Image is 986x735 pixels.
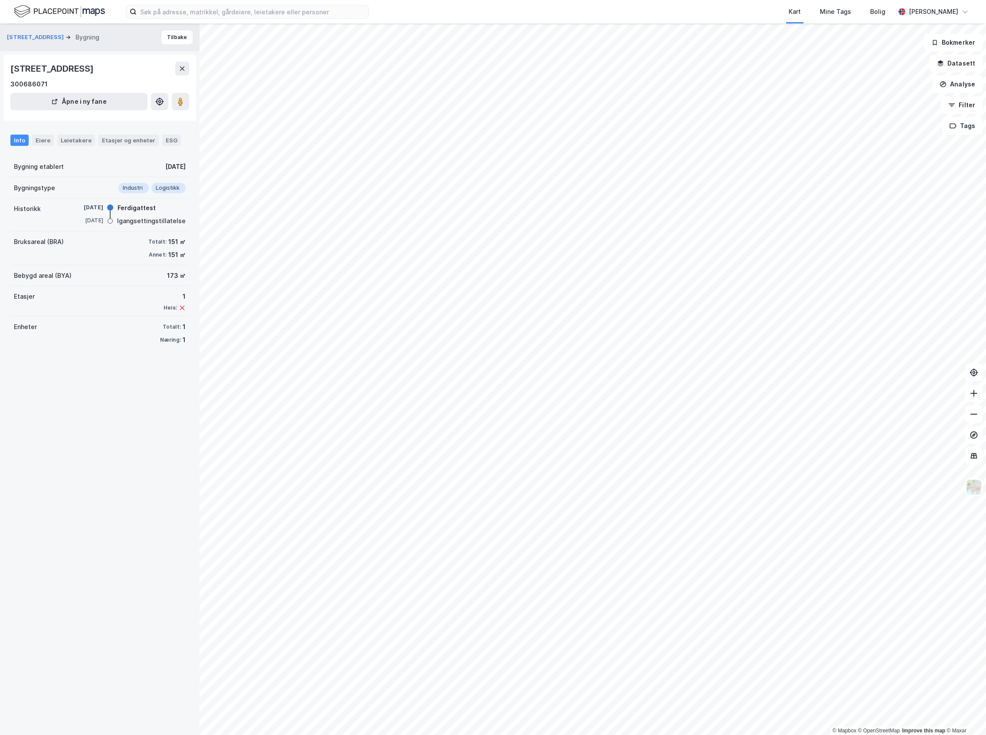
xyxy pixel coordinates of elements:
div: Kart [789,7,801,17]
div: Mine Tags [820,7,851,17]
div: Bruksareal (BRA) [14,237,64,247]
div: Bebygd areal (BYA) [14,270,72,281]
button: Datasett [930,55,983,72]
button: Tilbake [161,30,193,44]
div: Ferdigattest [118,203,156,213]
div: Bygning [75,32,99,43]
button: Åpne i ny fane [10,93,147,110]
a: OpenStreetMap [858,728,900,734]
div: Info [10,135,29,146]
div: 1 [183,335,186,345]
iframe: Chat Widget [943,693,986,735]
div: Kontrollprogram for chat [943,693,986,735]
div: [DATE] [69,217,103,224]
div: Eiere [32,135,54,146]
button: Tags [942,117,983,135]
div: Etasjer [14,291,35,302]
img: logo.f888ab2527a4732fd821a326f86c7f29.svg [14,4,105,19]
img: Z [966,479,982,495]
div: 1 [164,291,186,302]
button: Analyse [932,76,983,93]
div: 1 [183,322,186,332]
div: Totalt: [163,323,181,330]
div: [STREET_ADDRESS] [10,62,95,76]
div: 151 ㎡ [168,237,186,247]
button: Bokmerker [924,34,983,51]
button: Filter [941,96,983,114]
div: Igangsettingstillatelse [117,216,186,226]
div: Historikk [14,204,41,214]
div: [PERSON_NAME] [909,7,958,17]
div: Bygningstype [14,183,55,193]
div: [DATE] [165,162,186,172]
div: Enheter [14,322,37,332]
div: Næring: [160,336,181,343]
input: Søk på adresse, matrikkel, gårdeiere, leietakere eller personer [137,5,368,18]
div: Bygning etablert [14,162,64,172]
a: Mapbox [832,728,856,734]
div: ESG [162,135,181,146]
div: Bolig [870,7,885,17]
div: Leietakere [57,135,95,146]
a: Improve this map [902,728,945,734]
div: [DATE] [69,204,103,211]
div: Etasjer og enheter [102,136,155,144]
button: [STREET_ADDRESS] [7,33,66,42]
div: 151 ㎡ [168,250,186,260]
div: 300686071 [10,79,48,89]
div: Heis: [164,304,177,311]
div: 173 ㎡ [167,270,186,281]
div: Annet: [149,251,167,258]
div: Totalt: [148,238,167,245]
